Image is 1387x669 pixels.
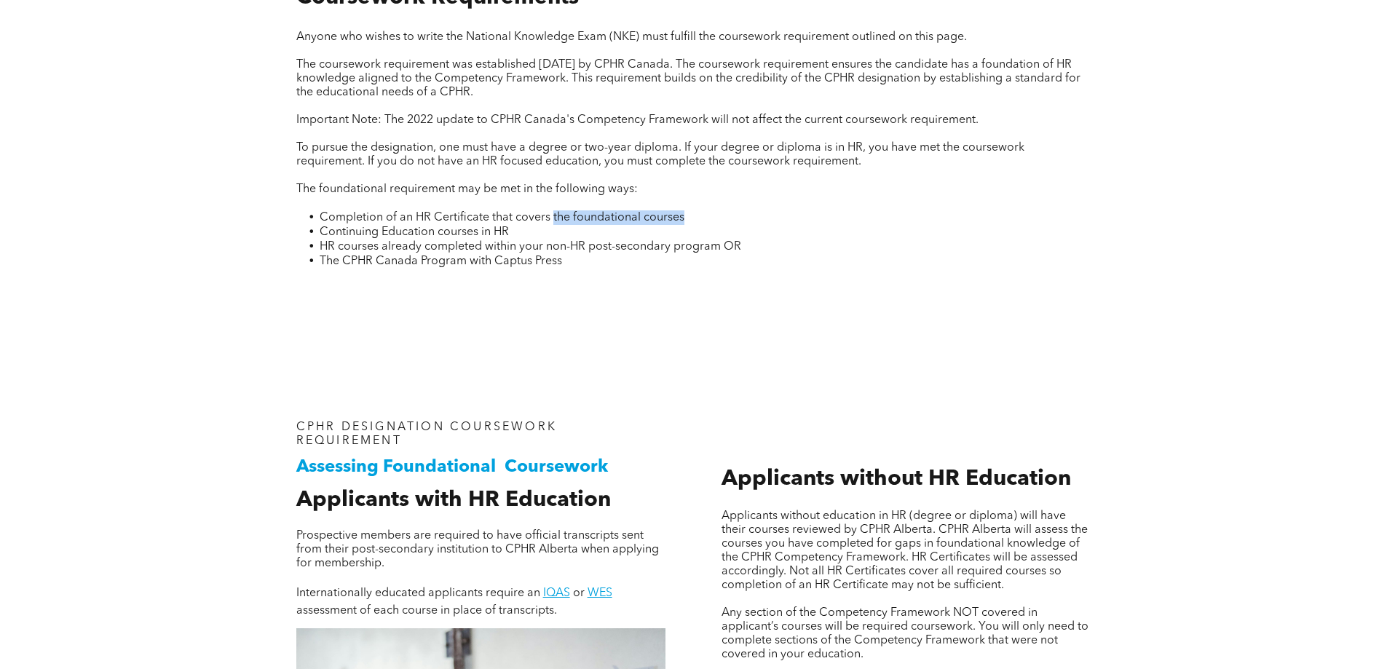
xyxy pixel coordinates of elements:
[296,183,638,195] span: The foundational requirement may be met in the following ways:
[543,587,570,599] a: IQAS
[296,605,557,617] span: assessment of each course in place of transcripts.
[296,114,979,126] span: Important Note: The 2022 update to CPHR Canada's Competency Framework will not affect the current...
[320,212,684,223] span: Completion of an HR Certificate that covers the foundational courses
[296,142,1024,167] span: To pursue the designation, one must have a degree or two-year diploma. If your degree or diploma ...
[296,530,659,569] span: Prospective members are required to have official transcripts sent from their post-secondary inst...
[722,510,1088,591] span: Applicants without education in HR (degree or diploma) will have their courses reviewed by CPHR A...
[296,587,540,599] span: Internationally educated applicants require an
[296,59,1080,98] span: The coursework requirement was established [DATE] by CPHR Canada. The coursework requirement ensu...
[296,31,967,43] span: Anyone who wishes to write the National Knowledge Exam (NKE) must fulfill the coursework requirem...
[722,607,1088,660] span: Any section of the Competency Framework NOT covered in applicant’s courses will be required cours...
[320,241,741,253] span: HR courses already completed within your non-HR post-secondary program OR
[320,256,562,267] span: The CPHR Canada Program with Captus Press
[296,459,608,476] span: Assessing Foundational Coursework
[296,421,557,447] span: CPHR DESIGNATION COURSEWORK REQUIREMENT
[573,587,585,599] span: or
[722,468,1071,490] span: Applicants without HR Education
[320,226,509,238] span: Continuing Education courses in HR
[296,489,611,511] span: Applicants with HR Education
[588,587,612,599] a: WES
